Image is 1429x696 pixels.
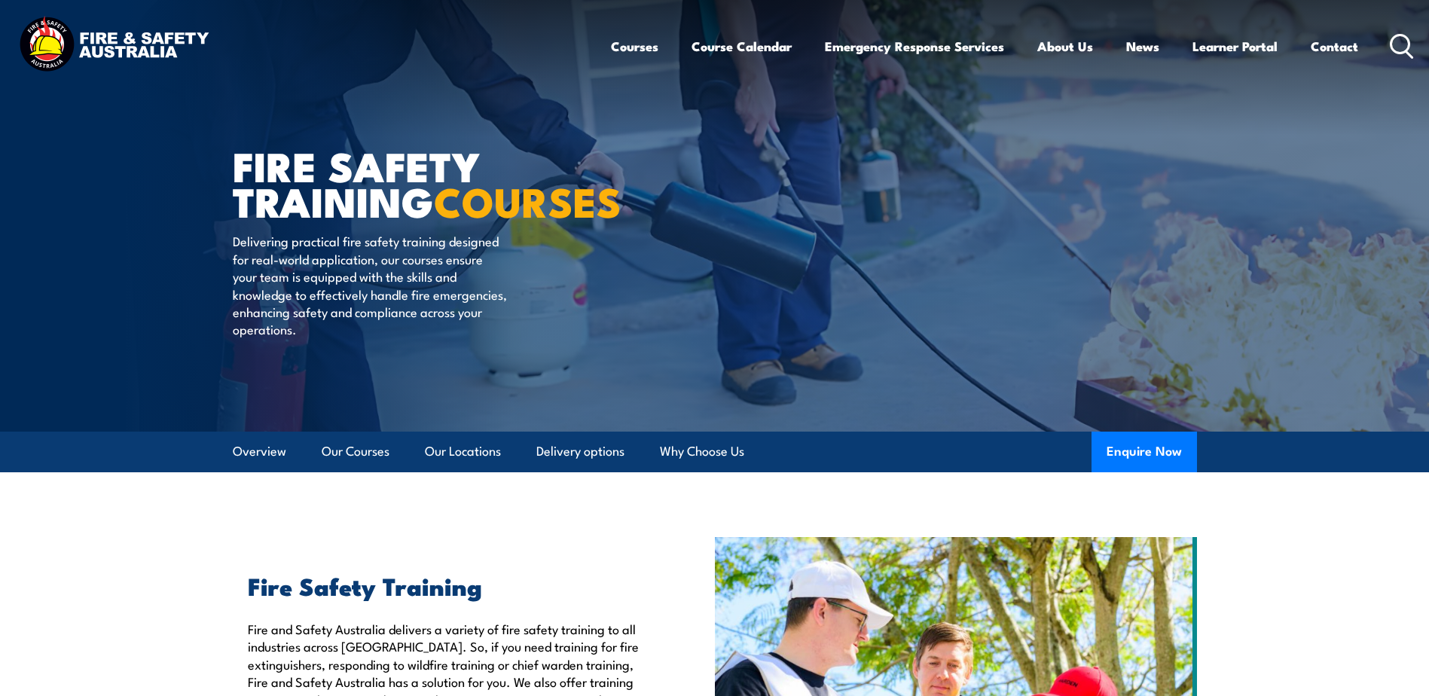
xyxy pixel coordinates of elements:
a: Overview [233,432,286,472]
p: Delivering practical fire safety training designed for real-world application, our courses ensure... [233,232,508,337]
a: Our Locations [425,432,501,472]
a: Emergency Response Services [825,26,1004,66]
h2: Fire Safety Training [248,575,646,596]
a: Contact [1311,26,1358,66]
a: Delivery options [536,432,624,472]
strong: COURSES [434,169,621,231]
a: News [1126,26,1159,66]
a: Our Courses [322,432,389,472]
h1: FIRE SAFETY TRAINING [233,148,605,218]
a: Course Calendar [692,26,792,66]
a: About Us [1037,26,1093,66]
a: Learner Portal [1192,26,1278,66]
a: Why Choose Us [660,432,744,472]
button: Enquire Now [1092,432,1197,472]
a: Courses [611,26,658,66]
